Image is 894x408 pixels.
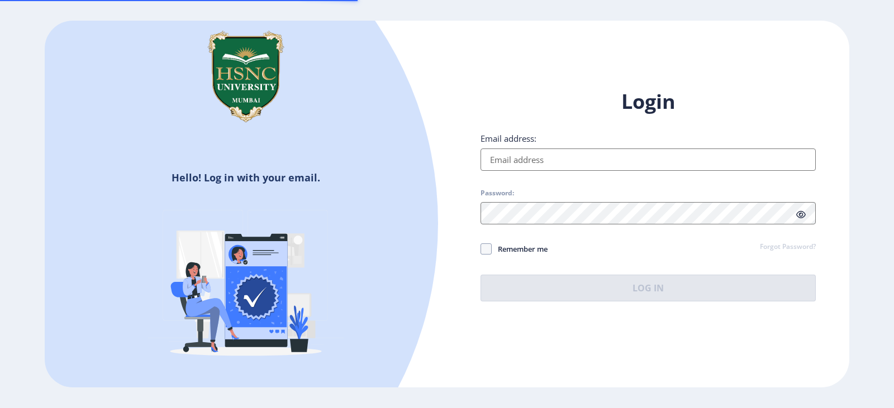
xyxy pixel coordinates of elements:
[481,148,816,171] input: Email address
[481,133,536,144] label: Email address:
[53,384,439,402] h5: Don't have an account?
[481,189,514,198] label: Password:
[760,242,816,252] a: Forgot Password?
[148,189,344,384] img: Verified-rafiki.svg
[292,385,343,401] a: Register
[481,88,816,115] h1: Login
[492,242,548,256] span: Remember me
[190,21,302,132] img: hsnc.png
[481,275,816,301] button: Log In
